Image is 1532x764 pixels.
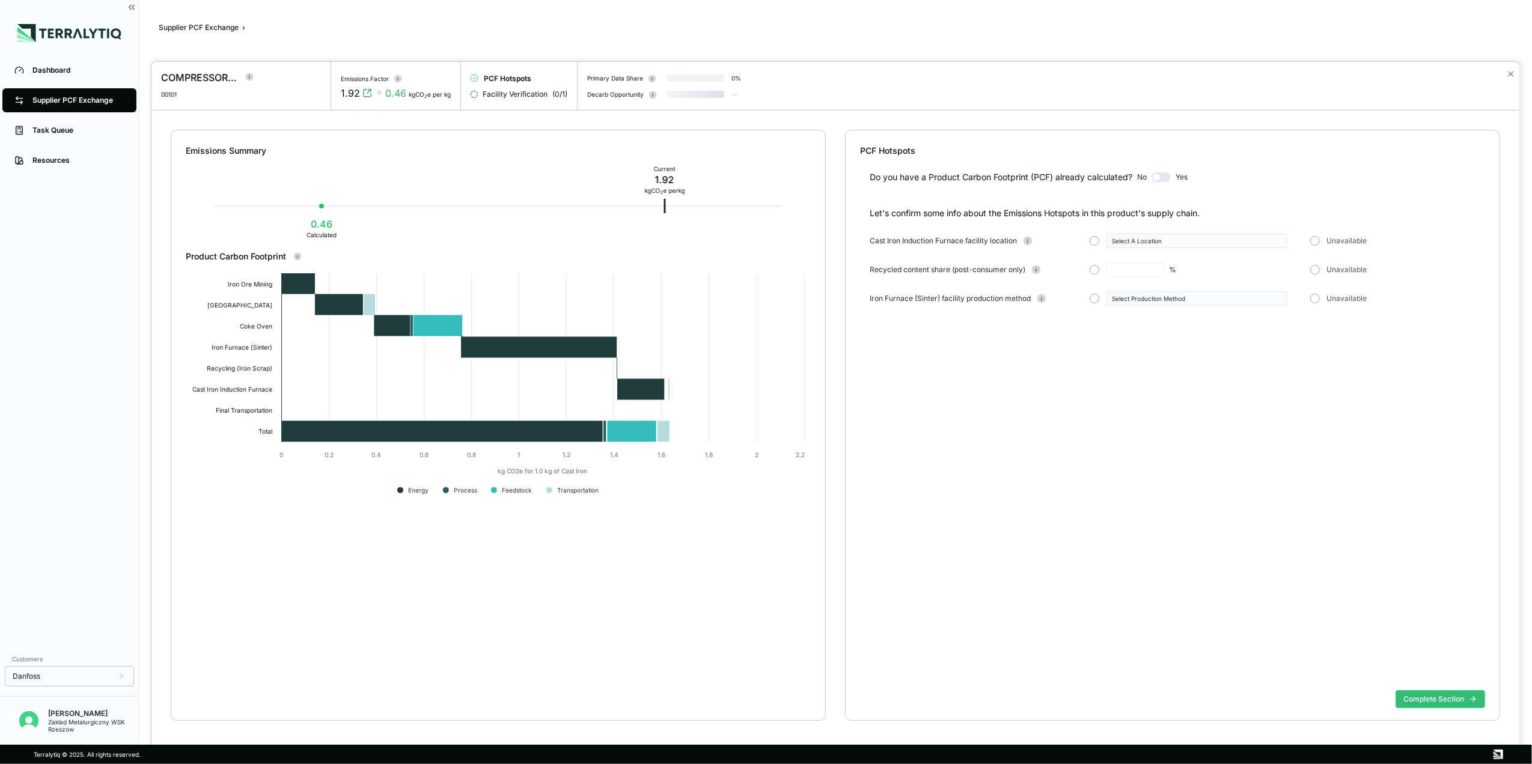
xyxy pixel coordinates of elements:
span: ( 0 / 1 ) [552,89,567,99]
text: Recycling (Iron Scrap) [207,365,272,372]
div: 0 % [731,74,741,82]
text: [GEOGRAPHIC_DATA] [207,302,272,309]
text: 2.2 [796,451,805,458]
div: Current [644,165,685,172]
text: 1.6 [658,451,665,458]
span: Yes [1176,172,1188,182]
div: Select Production Method [1112,295,1281,302]
text: Transportation [557,487,599,494]
button: Complete Section [1396,690,1485,708]
div: Select A Location [1112,237,1281,244]
p: Let's confirm some info about the Emissions Hotspots in this product's supply chain. [870,207,1485,219]
text: Coke Oven [240,323,272,330]
text: Iron Ore Mining [228,280,272,288]
text: Iron Furnace (Sinter) [212,344,272,351]
text: 1.4 [609,451,618,458]
sub: 2 [660,190,663,195]
div: 1.92 [341,86,360,100]
div: COMPRESSOR CASING,RAW [161,70,238,85]
div: % [1169,265,1176,274]
div: PCF Hotspots [860,145,1485,157]
text: 1 [517,451,520,458]
span: Unavailable [1327,294,1367,303]
text: kg CO2e for 1.0 kg of Cast Iron [498,467,587,475]
text: 2 [755,451,758,458]
div: 00101 [161,91,248,98]
text: 0.8 [467,451,476,458]
text: 0 [279,451,283,458]
text: 1.2 [563,451,570,458]
span: Facility Verification [483,89,548,99]
div: Decarb Opportunity [587,91,644,98]
text: Feedstock [501,487,531,494]
div: Product Carbon Footprint [186,250,811,262]
div: 0.46 [307,217,337,231]
span: Unavailable [1327,236,1367,246]
text: 0.2 [324,451,333,458]
div: Emissions Summary [186,145,811,157]
text: Energy [408,487,429,494]
button: Close [1507,67,1515,81]
div: Emissions Factor [341,75,389,82]
div: 0.46 [385,86,406,100]
div: 1.92 [644,172,685,187]
span: No [1137,172,1147,182]
span: Unavailable [1327,265,1367,274]
text: Process [453,487,477,494]
text: Final Transportation [216,407,272,414]
sub: 2 [424,94,427,99]
span: Recycled content share (post-consumer only) [870,265,1025,274]
div: Do you have a Product Carbon Footprint (PCF) already calculated? [870,171,1132,183]
text: 0.6 [419,451,428,458]
button: Select Production Method [1106,291,1287,306]
span: PCF Hotspots [484,74,531,83]
div: Calculated [307,231,337,238]
text: 0.4 [371,451,381,458]
div: kg CO e per kg [644,187,685,194]
button: Select A Location [1106,234,1287,248]
div: Primary Data Share [587,74,643,82]
span: Cast Iron Induction Furnace facility location [870,236,1017,246]
text: Cast Iron Induction Furnace [192,386,272,393]
span: Iron Furnace (Sinter) facility production method [870,294,1031,303]
text: 1.8 [705,451,713,458]
text: Total [258,428,272,435]
svg: View audit trail [362,88,372,98]
div: kgCO e per kg [409,91,451,98]
span: -- [731,91,737,98]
